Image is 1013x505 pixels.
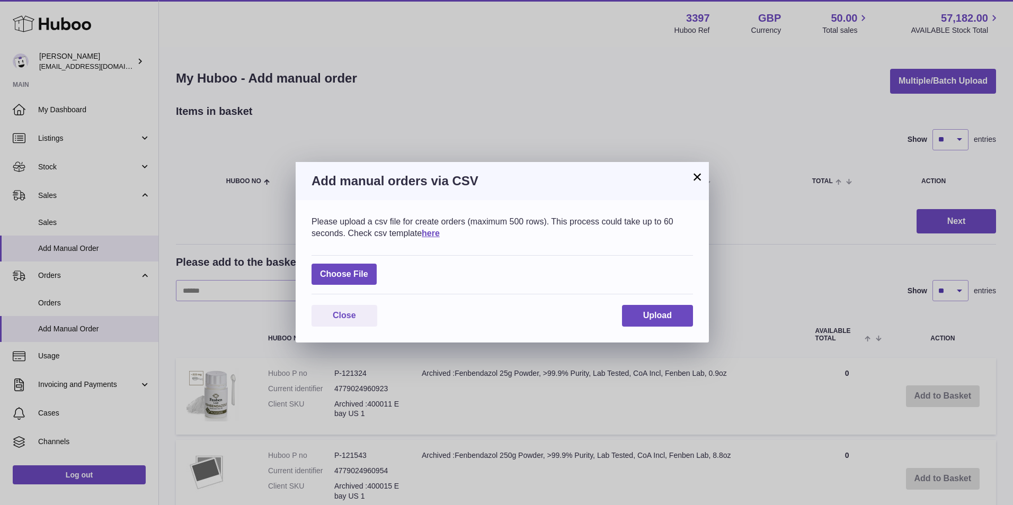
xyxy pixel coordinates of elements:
[312,264,377,285] span: Choose File
[622,305,693,327] button: Upload
[312,305,377,327] button: Close
[643,311,672,320] span: Upload
[312,216,693,239] div: Please upload a csv file for create orders (maximum 500 rows). This process could take up to 60 s...
[422,229,440,238] a: here
[333,311,356,320] span: Close
[691,170,704,183] button: ×
[312,173,693,190] h3: Add manual orders via CSV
